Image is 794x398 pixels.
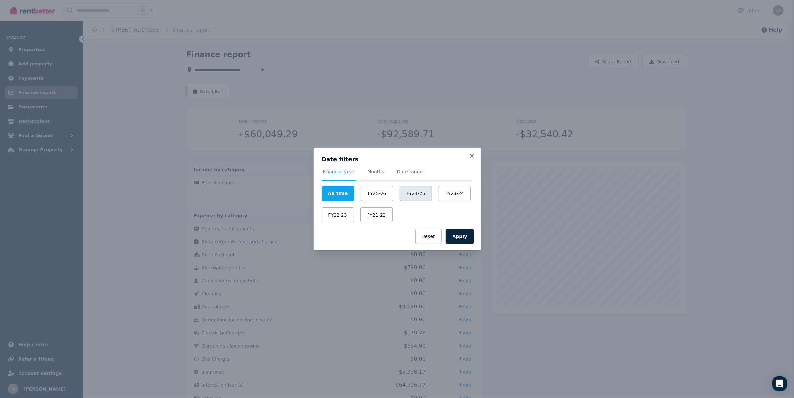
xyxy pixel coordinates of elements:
button: All time [322,186,355,201]
button: Reset [415,229,442,244]
nav: Tabs [322,168,473,181]
h3: Date filters [322,155,473,163]
span: Date range [397,168,423,175]
span: Months [368,168,384,175]
button: FY23-24 [439,186,471,201]
button: FY21-22 [360,207,393,222]
span: Financial year [323,168,355,175]
button: FY25-26 [361,186,393,201]
button: FY22-23 [322,207,354,222]
button: FY24-25 [400,186,432,201]
div: Open Intercom Messenger [772,376,787,391]
button: Apply [446,229,474,244]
